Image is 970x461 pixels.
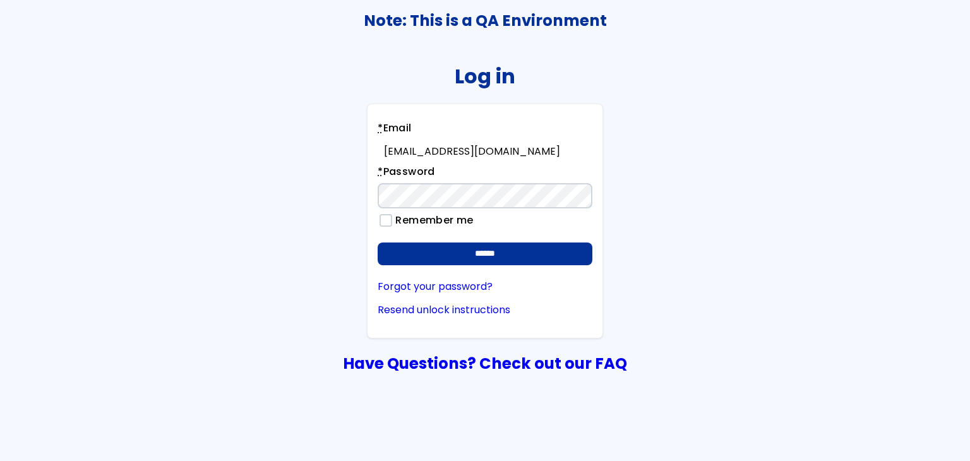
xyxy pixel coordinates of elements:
[378,164,383,179] abbr: required
[455,64,515,88] h2: Log in
[384,146,592,157] div: [EMAIL_ADDRESS][DOMAIN_NAME]
[390,215,474,226] label: Remember me
[378,121,411,140] label: Email
[1,12,969,30] h3: Note: This is a QA Environment
[378,121,383,135] abbr: required
[343,352,627,374] a: Have Questions? Check out our FAQ
[378,281,592,292] a: Forgot your password?
[378,164,435,183] label: Password
[378,304,592,316] a: Resend unlock instructions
